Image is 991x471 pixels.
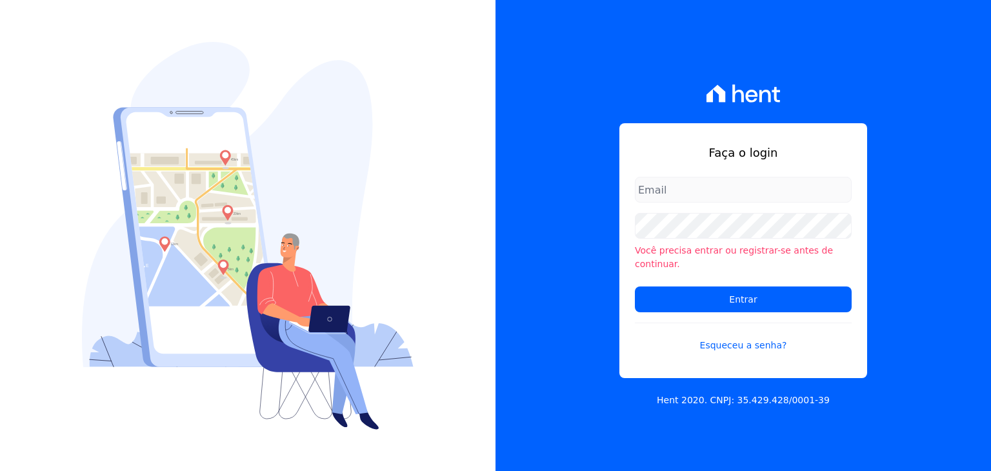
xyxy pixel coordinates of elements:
[635,323,852,352] a: Esqueceu a senha?
[635,244,852,271] li: Você precisa entrar ou registrar-se antes de continuar.
[657,394,830,407] p: Hent 2020. CNPJ: 35.429.428/0001-39
[635,177,852,203] input: Email
[635,144,852,161] h1: Faça o login
[82,42,414,430] img: Login
[635,286,852,312] input: Entrar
